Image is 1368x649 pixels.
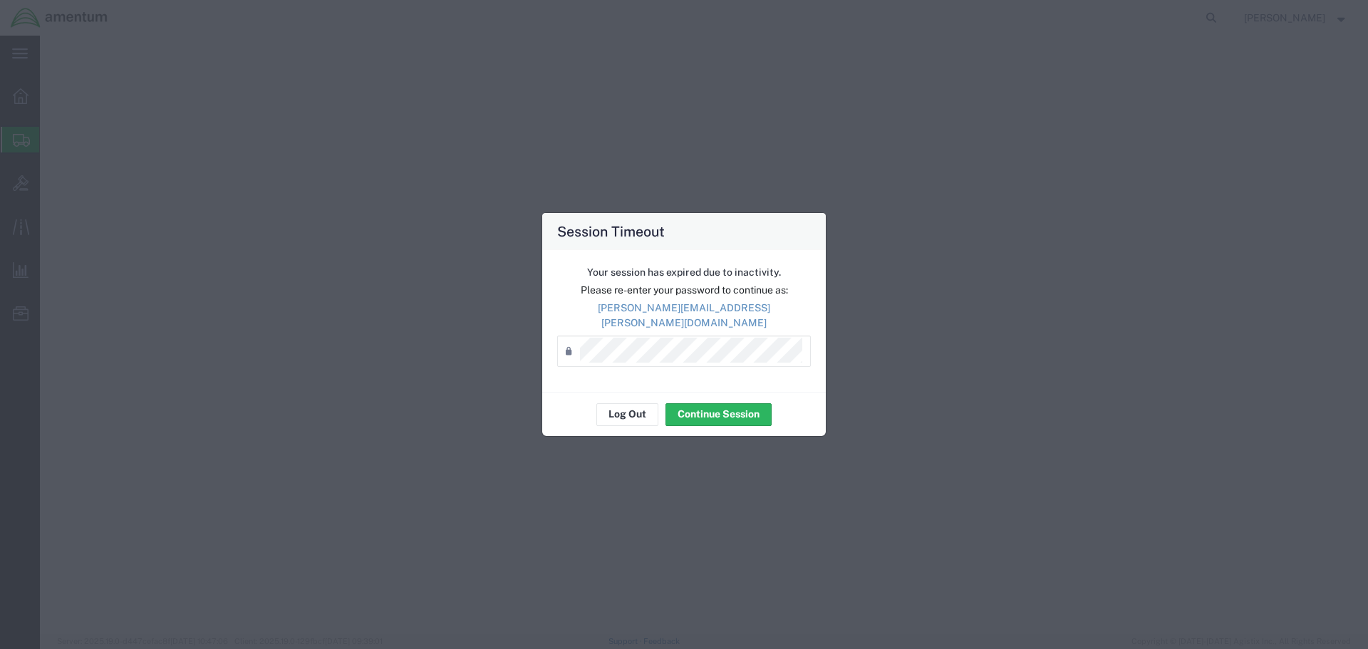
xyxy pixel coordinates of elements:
[557,301,811,331] p: [PERSON_NAME][EMAIL_ADDRESS][PERSON_NAME][DOMAIN_NAME]
[596,403,658,426] button: Log Out
[557,265,811,280] p: Your session has expired due to inactivity.
[557,221,665,242] h4: Session Timeout
[557,283,811,298] p: Please re-enter your password to continue as:
[665,403,772,426] button: Continue Session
